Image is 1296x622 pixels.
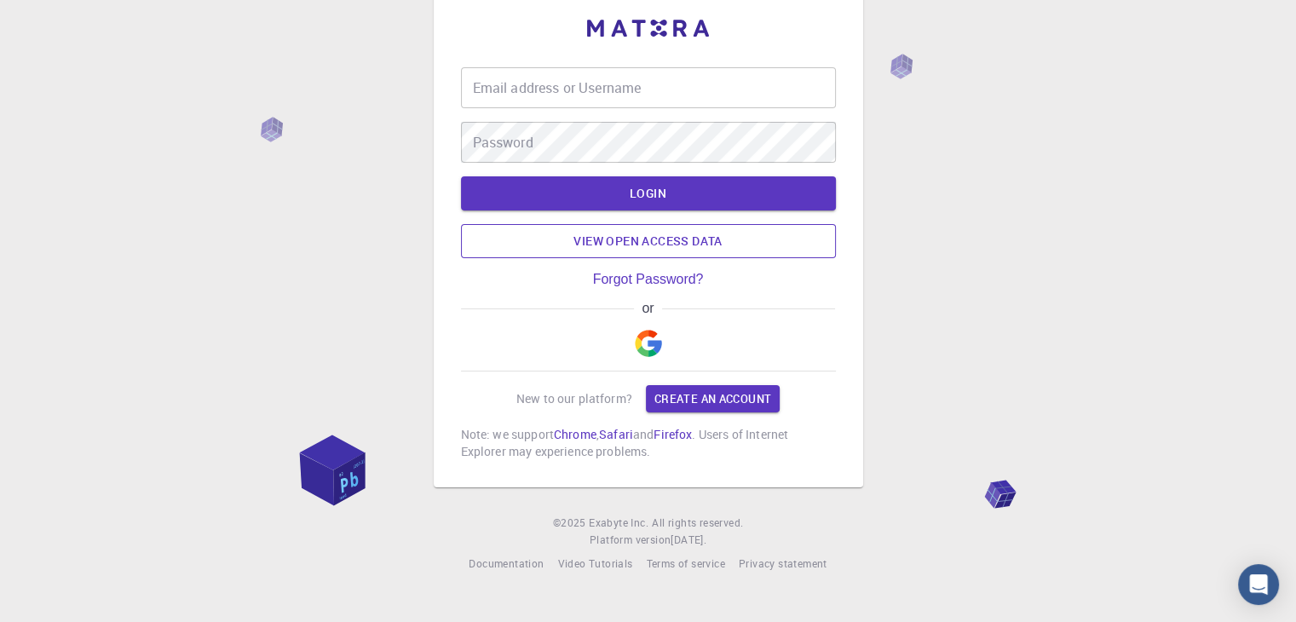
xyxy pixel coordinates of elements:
a: Exabyte Inc. [589,515,648,532]
button: LOGIN [461,176,836,210]
span: Terms of service [646,556,724,570]
a: Video Tutorials [557,556,632,573]
span: Privacy statement [739,556,827,570]
span: Platform version [590,532,671,549]
a: View open access data [461,224,836,258]
span: © 2025 [553,515,589,532]
span: [DATE] . [671,533,706,546]
a: Documentation [469,556,544,573]
span: Documentation [469,556,544,570]
a: Create an account [646,385,780,412]
span: All rights reserved. [652,515,743,532]
a: Chrome [554,426,596,442]
a: Forgot Password? [593,272,704,287]
span: or [634,301,662,316]
span: Exabyte Inc. [589,515,648,529]
p: New to our platform? [516,390,632,407]
a: Terms of service [646,556,724,573]
a: Safari [599,426,633,442]
p: Note: we support , and . Users of Internet Explorer may experience problems. [461,426,836,460]
span: Video Tutorials [557,556,632,570]
a: Firefox [654,426,692,442]
a: [DATE]. [671,532,706,549]
img: Google [635,330,662,357]
a: Privacy statement [739,556,827,573]
div: Open Intercom Messenger [1238,564,1279,605]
